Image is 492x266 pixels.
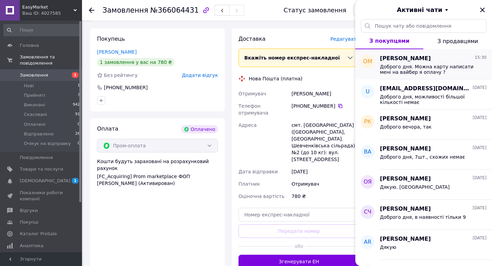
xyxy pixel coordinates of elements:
[24,141,71,147] span: Очікує на відправку
[24,131,54,137] span: Відправлено
[364,208,371,216] span: СЧ
[24,102,45,108] span: Виконані
[290,88,361,100] div: [PERSON_NAME]
[20,155,53,161] span: Повідомлення
[238,36,265,42] span: Доставка
[437,38,478,44] span: З продавцями
[290,119,361,165] div: смт. [GEOGRAPHIC_DATA] ([GEOGRAPHIC_DATA], [GEOGRAPHIC_DATA]. Шевченківська сільрада), №2 (до 10 ...
[75,111,80,118] span: 91
[104,72,138,78] span: Без рейтингу
[364,148,371,156] span: ВА
[20,166,63,172] span: Товари та послуги
[238,194,284,199] span: Оціночна вартість
[3,24,81,36] input: Пошук
[364,178,372,186] span: ОЯ
[355,49,492,79] button: ОМ[PERSON_NAME]15:30Доброго дня. Можна карту написати мені на вайбер я оплачу ?
[380,145,431,153] span: [PERSON_NAME]
[24,92,45,98] span: Прийняті
[473,115,487,121] span: [DATE]
[73,102,80,108] span: 942
[150,6,199,14] span: №366064431
[24,121,45,128] span: Оплачені
[247,75,304,82] div: Нова Пошта (платна)
[363,58,372,66] span: ОМ
[293,243,305,250] span: або
[75,131,80,137] span: 26
[473,235,487,241] span: [DATE]
[181,125,218,133] div: Оплачено
[20,243,43,249] span: Аналітика
[473,85,487,91] span: [DATE]
[89,7,94,14] div: Повернутися назад
[380,124,432,130] span: Доброго вечора, так
[97,173,218,187] div: [FC_Acquiring] Prom marketplace ФОП [PERSON_NAME] (Активирован)
[355,200,492,230] button: СЧ[PERSON_NAME][DATE]Доброго дня, в наявності тільки 9
[284,7,346,14] div: Статус замовлення
[72,72,79,78] span: 1
[380,205,431,213] span: [PERSON_NAME]
[78,141,80,147] span: 0
[238,91,266,96] span: Отримувач
[380,154,465,160] span: Доброго дня, 7шт., схожих немає
[97,125,118,132] span: Оплата
[330,36,359,42] span: Редагувати
[78,83,80,89] span: 1
[355,33,423,49] button: З покупцями
[97,36,125,42] span: Покупець
[397,5,442,14] span: Активні чати
[374,5,473,14] button: Активні чати
[380,235,431,243] span: [PERSON_NAME]
[72,178,79,184] span: 1
[22,10,82,16] div: Ваш ID: 4027585
[20,72,48,78] span: Замовлення
[20,208,38,214] span: Відгуки
[473,205,487,211] span: [DATE]
[238,169,278,174] span: Дата відправки
[380,55,431,63] span: [PERSON_NAME]
[364,118,371,126] span: РК
[361,19,487,33] input: Пошук чату або повідомлення
[364,238,371,246] span: AR
[97,58,175,66] div: 1 замовлення у вас на 780 ₴
[97,158,218,187] div: Кошти будуть зараховані на розрахунковий рахунок
[355,139,492,170] button: ВА[PERSON_NAME][DATE]Доброго дня, 7шт., схожих немає
[24,83,34,89] span: Нові
[20,231,57,237] span: Каталог ProSale
[24,111,47,118] span: Скасовані
[20,219,38,225] span: Покупці
[380,244,396,250] span: Дякую
[473,175,487,181] span: [DATE]
[22,4,73,10] span: EasyMarket
[290,190,361,202] div: 780 ₴
[182,72,218,78] span: Додати відгук
[290,165,361,178] div: [DATE]
[380,184,450,190] span: Дякую. [GEOGRAPHIC_DATA]
[380,115,431,123] span: [PERSON_NAME]
[238,181,260,187] span: Платник
[369,38,410,44] span: З покупцями
[380,64,477,75] span: Доброго дня. Можна карту написати мені на вайбер я оплачу ?
[291,103,359,109] div: [PHONE_NUMBER]
[475,55,487,61] span: 15:30
[97,49,137,55] a: [PERSON_NAME]
[290,178,361,190] div: Отримувач
[78,92,80,98] span: 7
[478,6,487,14] button: Закрити
[238,103,268,116] span: Телефон отримувача
[380,94,477,105] span: Доброго дня, можливості більшої кількості немає
[366,88,370,96] span: u
[20,190,63,202] span: Показники роботи компанії
[355,170,492,200] button: ОЯ[PERSON_NAME][DATE]Дякую. [GEOGRAPHIC_DATA]
[473,145,487,151] span: [DATE]
[20,178,70,184] span: [DEMOGRAPHIC_DATA]
[355,230,492,260] button: AR[PERSON_NAME][DATE]Дякую
[355,109,492,139] button: РК[PERSON_NAME][DATE]Доброго вечора, так
[103,84,148,91] div: [PHONE_NUMBER]
[20,54,82,66] span: Замовлення та повідомлення
[238,122,257,128] span: Адреса
[355,79,492,109] button: u[EMAIL_ADDRESS][DOMAIN_NAME][DATE]Доброго дня, можливості більшої кількості немає
[238,208,359,222] input: Номер експрес-накладної
[244,55,340,61] span: Вкажіть номер експрес-накладної
[78,121,80,128] span: 0
[380,214,466,220] span: Доброго дня, в наявності тільки 9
